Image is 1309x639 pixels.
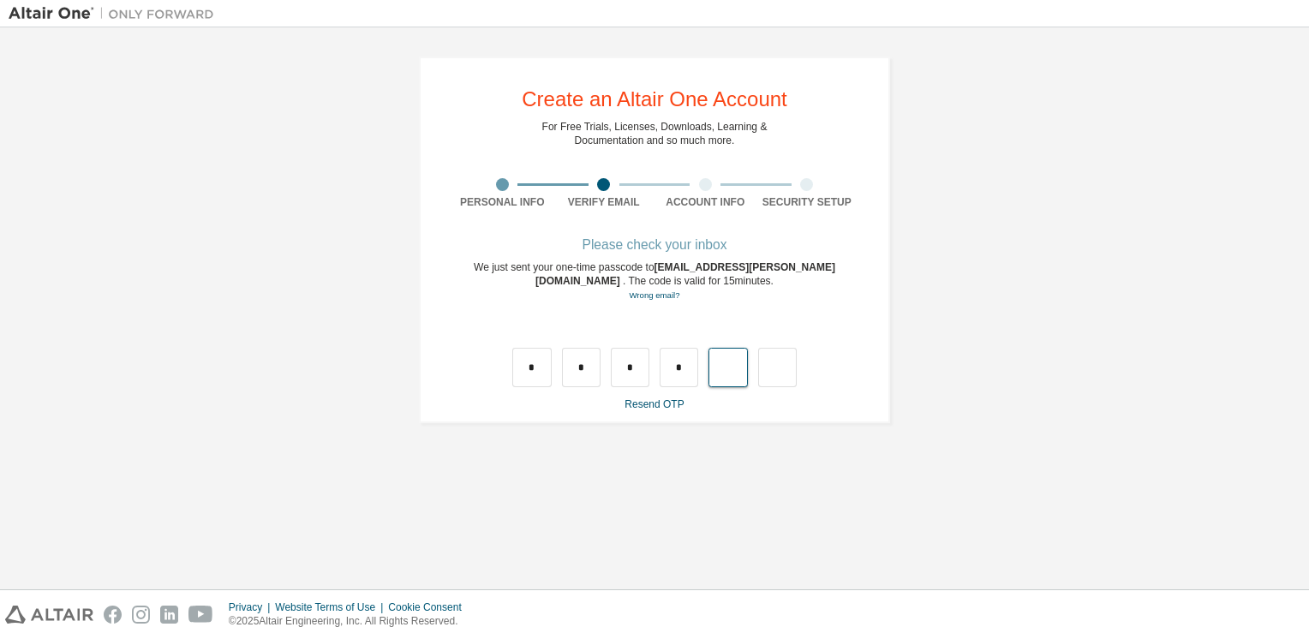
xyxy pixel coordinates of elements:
img: youtube.svg [188,606,213,624]
img: instagram.svg [132,606,150,624]
div: Website Terms of Use [275,600,388,614]
span: [EMAIL_ADDRESS][PERSON_NAME][DOMAIN_NAME] [535,261,835,287]
div: Cookie Consent [388,600,471,614]
div: We just sent your one-time passcode to . The code is valid for 15 minutes. [451,260,858,302]
div: For Free Trials, Licenses, Downloads, Learning & Documentation and so much more. [542,120,768,147]
div: Create an Altair One Account [522,89,787,110]
div: Security Setup [756,195,858,209]
p: © 2025 Altair Engineering, Inc. All Rights Reserved. [229,614,472,629]
a: Resend OTP [625,398,684,410]
img: facebook.svg [104,606,122,624]
img: linkedin.svg [160,606,178,624]
img: Altair One [9,5,223,22]
div: Please check your inbox [451,240,858,250]
div: Verify Email [553,195,655,209]
img: altair_logo.svg [5,606,93,624]
div: Privacy [229,600,275,614]
a: Go back to the registration form [629,290,679,300]
div: Personal Info [451,195,553,209]
div: Account Info [654,195,756,209]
